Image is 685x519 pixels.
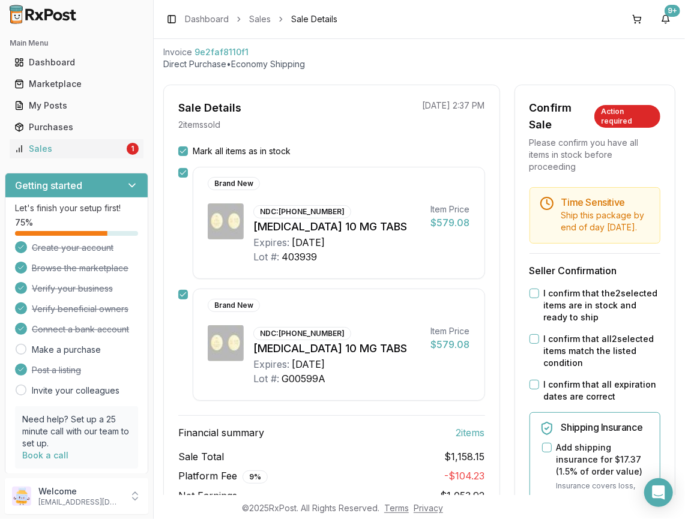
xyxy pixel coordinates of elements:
p: Insurance covers loss, damage, or theft during transit. [557,480,650,515]
div: Purchases [14,121,139,133]
label: Add shipping insurance for $17.37 ( 1.5 % of order value) [557,442,650,478]
div: $579.08 [431,337,470,352]
div: Item Price [431,325,470,337]
a: Marketplace [10,73,143,95]
span: Create your account [32,242,113,254]
img: User avatar [12,487,31,506]
p: Need help? Set up a 25 minute call with our team to set up. [22,413,131,449]
div: Please confirm you have all items in stock before proceeding [530,137,660,173]
div: 403939 [282,250,317,264]
label: I confirm that all 2 selected items match the listed condition [544,333,660,369]
span: Post a listing [32,364,81,376]
label: I confirm that the 2 selected items are in stock and ready to ship [544,287,660,323]
img: Jardiance 10 MG TABS [208,203,244,239]
div: 9+ [665,5,680,17]
a: Sales1 [10,138,143,160]
a: Dashboard [10,52,143,73]
div: Expires: [253,235,289,250]
p: Welcome [38,485,122,497]
div: [DATE] [292,357,325,371]
span: Net Earnings [178,488,237,503]
p: Let's finish your setup first! [15,202,138,214]
img: RxPost Logo [5,5,82,24]
div: My Posts [14,100,139,112]
div: [MEDICAL_DATA] 10 MG TABS [253,340,421,357]
div: Expires: [253,357,289,371]
a: Terms [384,503,409,513]
h2: Main Menu [10,38,143,48]
span: 2 item s [456,425,485,440]
a: Sales [249,13,271,25]
nav: breadcrumb [185,13,337,25]
span: $1,053.92 [441,490,485,502]
span: Verify beneficial owners [32,303,128,315]
div: Open Intercom Messenger [644,478,673,507]
div: Marketplace [14,78,139,90]
span: 75 % [15,217,33,229]
span: Financial summary [178,425,264,440]
div: Invoice [163,46,192,58]
p: [EMAIL_ADDRESS][DOMAIN_NAME] [38,497,122,507]
span: Verify your business [32,283,113,295]
span: Platform Fee [178,469,268,484]
h3: Seller Confirmation [530,263,660,278]
span: $1,158.15 [445,449,485,464]
span: Sale Details [291,13,337,25]
h5: Shipping Insurance [561,422,650,432]
div: Action required [594,105,660,128]
label: Mark all items as in stock [193,145,291,157]
span: - $104.23 [445,470,485,482]
button: Marketplace [5,74,148,94]
div: 9 % [243,470,268,484]
span: Ship this package by end of day [DATE] . [561,210,645,232]
a: Privacy [414,503,443,513]
a: My Posts [10,95,143,116]
label: I confirm that all expiration dates are correct [544,379,660,403]
button: My Posts [5,96,148,115]
h5: Time Sensitive [561,197,650,207]
button: Purchases [5,118,148,137]
a: Book a call [22,450,68,460]
a: Purchases [10,116,143,138]
div: Lot #: [253,250,279,264]
button: Dashboard [5,53,148,72]
a: Dashboard [185,13,229,25]
span: 9e2faf8110f1 [195,46,249,58]
div: Dashboard [14,56,139,68]
p: Direct Purchase • Economy Shipping [163,58,675,70]
div: Sale Details [178,100,241,116]
div: [DATE] [292,235,325,250]
div: Brand New [208,177,260,190]
img: Jardiance 10 MG TABS [208,325,244,361]
div: Lot #: [253,371,279,386]
div: Item Price [431,203,470,215]
button: 9+ [656,10,675,29]
div: $579.08 [431,215,470,230]
button: Sales1 [5,139,148,158]
div: G00599A [282,371,325,386]
a: Make a purchase [32,344,101,356]
span: Connect a bank account [32,323,129,335]
span: Browse the marketplace [32,262,128,274]
div: 1 [127,143,139,155]
div: NDC: [PHONE_NUMBER] [253,327,351,340]
p: [DATE] 2:37 PM [423,100,485,112]
div: Sales [14,143,124,155]
p: 2 item s sold [178,119,220,131]
div: Confirm Sale [530,100,594,133]
div: NDC: [PHONE_NUMBER] [253,205,351,218]
div: [MEDICAL_DATA] 10 MG TABS [253,218,421,235]
a: Invite your colleagues [32,385,119,397]
h3: Getting started [15,178,82,193]
span: Sale Total [178,449,224,464]
div: Brand New [208,299,260,312]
